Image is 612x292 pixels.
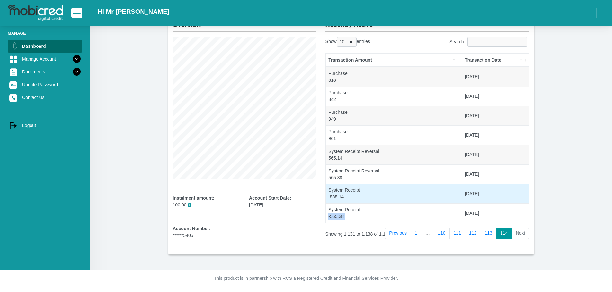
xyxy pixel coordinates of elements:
[326,87,462,106] td: Purchase 842
[173,202,240,208] p: 100.00
[462,184,529,204] td: [DATE]
[411,228,421,239] a: 1
[173,196,215,201] b: Instalment amount:
[326,145,462,164] td: System Receipt Reversal 565.14
[449,228,466,239] a: 111
[326,203,462,223] td: System Receipt -565.38
[326,164,462,184] td: System Receipt Reversal 565.38
[481,228,497,239] a: 113
[462,67,529,87] td: [DATE]
[496,228,512,239] a: 114
[467,37,527,47] input: Search:
[465,228,481,239] a: 112
[249,195,316,208] div: [DATE]
[385,228,411,239] a: Previous
[462,106,529,125] td: [DATE]
[449,37,529,47] label: Search:
[462,125,529,145] td: [DATE]
[8,119,82,131] a: Logout
[337,37,357,47] select: Showentries
[462,164,529,184] td: [DATE]
[249,196,291,201] b: Account Start Date:
[128,275,484,282] p: This product is in partnership with RCS a Registered Credit and Financial Services Provider.
[326,54,462,67] th: Transaction Amount: activate to sort column descending
[8,79,82,91] a: Update Password
[326,67,462,87] td: Purchase 818
[173,226,211,231] b: Account Number:
[8,91,82,104] a: Contact Us
[462,145,529,164] td: [DATE]
[98,8,169,15] h2: Hi Mr [PERSON_NAME]
[8,30,82,36] li: Manage
[326,184,462,204] td: System Receipt -565.14
[462,54,529,67] th: Transaction Date: activate to sort column ascending
[8,5,63,21] img: logo-mobicred.svg
[326,106,462,125] td: Purchase 949
[434,228,450,239] a: 110
[326,125,462,145] td: Purchase 961
[8,66,82,78] a: Documents
[325,227,405,238] div: Showing 1,131 to 1,138 of 1,138 entries
[462,87,529,106] td: [DATE]
[188,203,192,207] span: i
[325,37,370,47] label: Show entries
[8,40,82,52] a: Dashboard
[462,203,529,223] td: [DATE]
[8,53,82,65] a: Manage Account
